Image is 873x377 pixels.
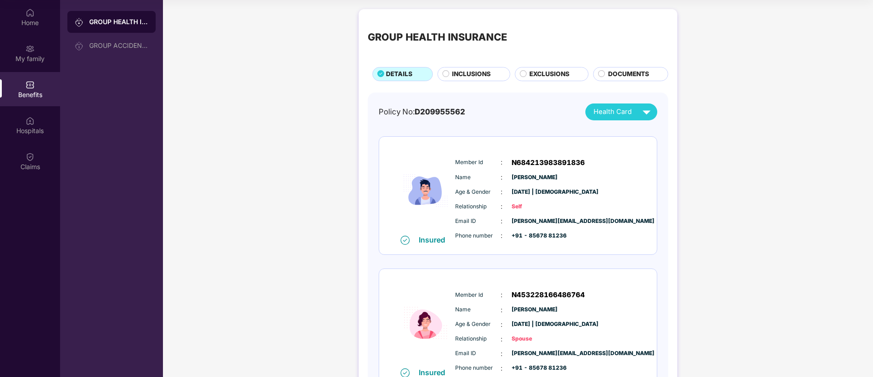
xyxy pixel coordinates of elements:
span: Member Id [455,291,501,300]
span: : [501,157,502,167]
span: N453228166486764 [512,289,585,300]
span: +91 - 85678 81236 [512,232,557,240]
span: [DATE] | [DEMOGRAPHIC_DATA] [512,188,557,196]
span: : [501,320,502,330]
span: Relationship [455,335,501,343]
span: N684213983891836 [512,157,585,168]
span: Health Card [594,107,632,117]
span: : [501,231,502,241]
img: svg+xml;base64,PHN2ZyBpZD0iSG9tZSIgeG1sbnM9Imh0dHA6Ly93d3cudzMub3JnLzIwMDAvc3ZnIiB3aWR0aD0iMjAiIG... [25,8,35,17]
img: svg+xml;base64,PHN2ZyB3aWR0aD0iMjAiIGhlaWdodD0iMjAiIHZpZXdCb3g9IjAgMCAyMCAyMCIgZmlsbD0ibm9uZSIgeG... [75,18,84,27]
span: EXCLUSIONS [529,69,569,79]
img: svg+xml;base64,PHN2ZyB3aWR0aD0iMjAiIGhlaWdodD0iMjAiIHZpZXdCb3g9IjAgMCAyMCAyMCIgZmlsbD0ibm9uZSIgeG... [25,44,35,53]
span: Member Id [455,158,501,167]
span: Self [512,202,557,211]
img: svg+xml;base64,PHN2ZyB4bWxucz0iaHR0cDovL3d3dy53My5vcmcvMjAwMC9zdmciIHZpZXdCb3g9IjAgMCAyNCAyNCIgd2... [639,104,655,120]
img: svg+xml;base64,PHN2ZyBpZD0iQ2xhaW0iIHhtbG5zPSJodHRwOi8vd3d3LnczLm9yZy8yMDAwL3N2ZyIgd2lkdGg9IjIwIi... [25,152,35,161]
span: Name [455,305,501,314]
span: Age & Gender [455,188,501,196]
span: [PERSON_NAME][EMAIL_ADDRESS][DOMAIN_NAME] [512,349,557,358]
div: GROUP HEALTH INSURANCE [89,17,148,26]
span: Phone number [455,232,501,240]
img: icon [398,146,453,235]
img: svg+xml;base64,PHN2ZyB3aWR0aD0iMjAiIGhlaWdodD0iMjAiIHZpZXdCb3g9IjAgMCAyMCAyMCIgZmlsbD0ibm9uZSIgeG... [75,41,84,51]
span: : [501,349,502,359]
span: Spouse [512,335,557,343]
span: Age & Gender [455,320,501,329]
div: Insured [419,368,451,377]
img: svg+xml;base64,PHN2ZyB4bWxucz0iaHR0cDovL3d3dy53My5vcmcvMjAwMC9zdmciIHdpZHRoPSIxNiIgaGVpZ2h0PSIxNi... [401,236,410,245]
span: : [501,290,502,300]
span: : [501,334,502,344]
span: Email ID [455,217,501,226]
span: D209955562 [415,107,465,116]
span: [DATE] | [DEMOGRAPHIC_DATA] [512,320,557,329]
span: Name [455,173,501,182]
span: Email ID [455,349,501,358]
img: svg+xml;base64,PHN2ZyBpZD0iQmVuZWZpdHMiIHhtbG5zPSJodHRwOi8vd3d3LnczLm9yZy8yMDAwL3N2ZyIgd2lkdGg9Ij... [25,80,35,89]
span: : [501,201,502,212]
div: Policy No: [379,106,465,118]
div: GROUP HEALTH INSURANCE [368,29,507,45]
button: Health Card [585,103,657,120]
div: Insured [419,235,451,244]
span: : [501,187,502,197]
span: : [501,363,502,373]
img: icon [398,279,453,367]
span: DETAILS [386,69,412,79]
span: Phone number [455,364,501,372]
span: +91 - 85678 81236 [512,364,557,372]
span: [PERSON_NAME][EMAIL_ADDRESS][DOMAIN_NAME] [512,217,557,226]
span: INCLUSIONS [452,69,491,79]
span: DOCUMENTS [608,69,649,79]
div: GROUP ACCIDENTAL INSURANCE [89,42,148,49]
img: svg+xml;base64,PHN2ZyBpZD0iSG9zcGl0YWxzIiB4bWxucz0iaHR0cDovL3d3dy53My5vcmcvMjAwMC9zdmciIHdpZHRoPS... [25,116,35,125]
span: : [501,216,502,226]
span: [PERSON_NAME] [512,305,557,314]
span: [PERSON_NAME] [512,173,557,182]
span: : [501,172,502,182]
span: : [501,305,502,315]
span: Relationship [455,202,501,211]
